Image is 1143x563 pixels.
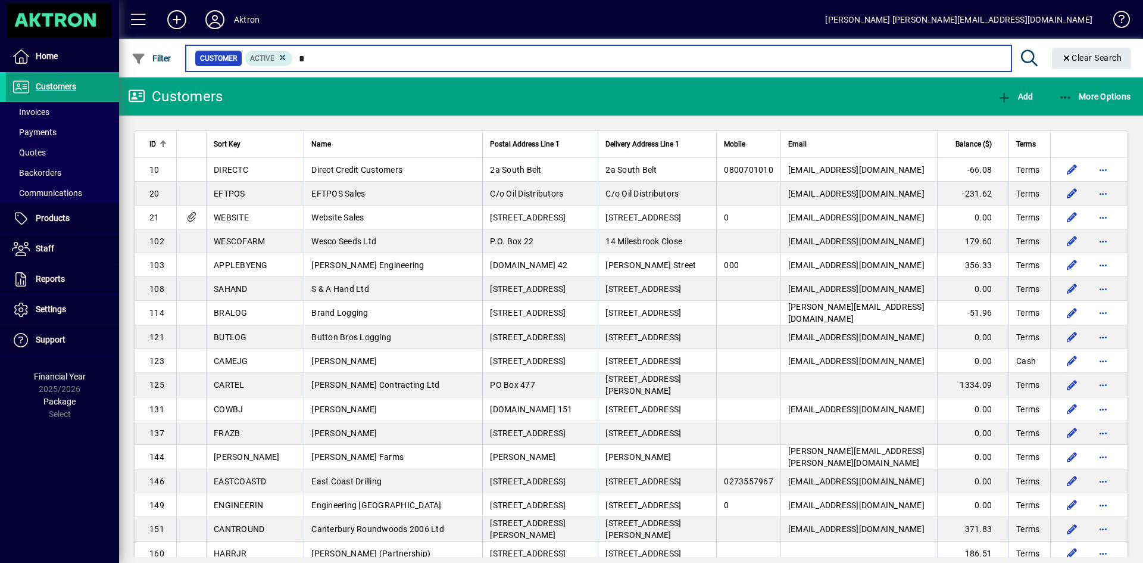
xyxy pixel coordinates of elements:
span: Communications [12,188,82,198]
span: Name [311,138,331,151]
span: Terms [1016,403,1039,415]
span: Terms [1016,475,1039,487]
span: 0 [724,213,729,222]
span: [PERSON_NAME] [605,452,671,462]
span: EASTCOASTD [214,477,267,486]
span: [STREET_ADDRESS] [605,213,681,222]
span: Package [43,397,76,406]
div: [PERSON_NAME] [PERSON_NAME][EMAIL_ADDRESS][DOMAIN_NAME] [825,10,1092,29]
a: Backorders [6,163,119,183]
span: BUTLOG [214,332,247,342]
div: Name [311,138,475,151]
span: [STREET_ADDRESS] [605,284,681,294]
a: Settings [6,295,119,325]
td: 0.00 [937,469,1008,493]
span: Quotes [12,148,46,157]
button: Edit [1063,160,1082,179]
span: [PERSON_NAME] [214,452,279,462]
div: Customers [128,87,223,106]
span: [STREET_ADDRESS][PERSON_NAME] [490,518,566,540]
div: Balance ($) [945,138,1003,151]
span: [STREET_ADDRESS] [490,284,566,294]
span: 21 [149,213,160,222]
button: Edit [1063,447,1082,466]
button: Edit [1063,232,1082,251]
span: Invoices [12,107,49,117]
span: [EMAIL_ADDRESS][DOMAIN_NAME] [788,189,925,198]
span: [PERSON_NAME] Engineering [311,260,424,270]
span: [PERSON_NAME] Street [605,260,696,270]
span: [EMAIL_ADDRESS][DOMAIN_NAME] [788,237,925,246]
button: More options [1094,400,1113,419]
a: Communications [6,183,119,203]
span: Engineering [GEOGRAPHIC_DATA] [311,500,441,510]
span: Customers [36,82,76,91]
span: CARTEL [214,380,245,390]
a: Payments [6,122,119,142]
button: More options [1094,256,1113,275]
button: More options [1094,472,1113,491]
span: Brand Logging [311,308,368,318]
span: [STREET_ADDRESS] [490,213,566,222]
div: Mobile [724,138,773,151]
span: 108 [149,284,164,294]
a: Products [6,204,119,234]
button: More options [1094,447,1113,466]
button: Edit [1063,400,1082,419]
span: Postal Address Line 1 [490,138,560,151]
button: Edit [1063,303,1082,322]
button: More options [1094,544,1113,563]
span: [STREET_ADDRESS] [605,549,681,558]
span: [STREET_ADDRESS] [605,308,681,318]
span: 000 [724,260,739,270]
span: 102 [149,237,164,246]
span: Sort Key [214,138,241,151]
span: Button Bros Logging [311,332,391,342]
a: Knowledge Base [1104,2,1128,41]
span: [STREET_ADDRESS] [490,428,566,438]
span: [PERSON_NAME] [490,452,555,462]
button: More options [1094,279,1113,298]
td: 0.00 [937,421,1008,445]
span: 121 [149,332,164,342]
button: More options [1094,232,1113,251]
span: Terms [1016,307,1039,319]
div: Email [788,138,930,151]
span: [STREET_ADDRESS] [605,356,681,366]
span: CAMEJG [214,356,248,366]
span: C/o Oil Distributors [605,189,679,198]
span: P.O. Box 22 [490,237,533,246]
span: 151 [149,524,164,534]
span: ID [149,138,156,151]
span: More Options [1058,92,1131,101]
span: [PERSON_NAME] [311,356,377,366]
td: 0.00 [937,493,1008,517]
span: Mobile [724,138,745,151]
span: Clear Search [1061,53,1122,63]
span: Terms [1016,188,1039,200]
span: Terms [1016,235,1039,247]
span: 137 [149,428,164,438]
span: [STREET_ADDRESS] [490,477,566,486]
span: East Coast Drilling [311,477,382,486]
span: [STREET_ADDRESS] [605,332,681,342]
span: Terms [1016,331,1039,343]
a: Quotes [6,142,119,163]
button: Edit [1063,544,1082,563]
span: [STREET_ADDRESS] [490,308,566,318]
span: CANTROUND [214,524,264,534]
span: [EMAIL_ADDRESS][DOMAIN_NAME] [788,500,925,510]
span: 114 [149,308,164,318]
div: ID [149,138,169,151]
span: Payments [12,127,57,137]
span: [EMAIL_ADDRESS][DOMAIN_NAME] [788,165,925,175]
span: 0800701010 [724,165,773,175]
span: [EMAIL_ADDRESS][DOMAIN_NAME] [788,405,925,414]
span: [STREET_ADDRESS] [490,500,566,510]
span: Staff [36,244,54,253]
span: 0 [724,500,729,510]
span: SAHAND [214,284,248,294]
button: Edit [1063,496,1082,515]
td: -51.96 [937,301,1008,325]
span: [STREET_ADDRESS] [490,549,566,558]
